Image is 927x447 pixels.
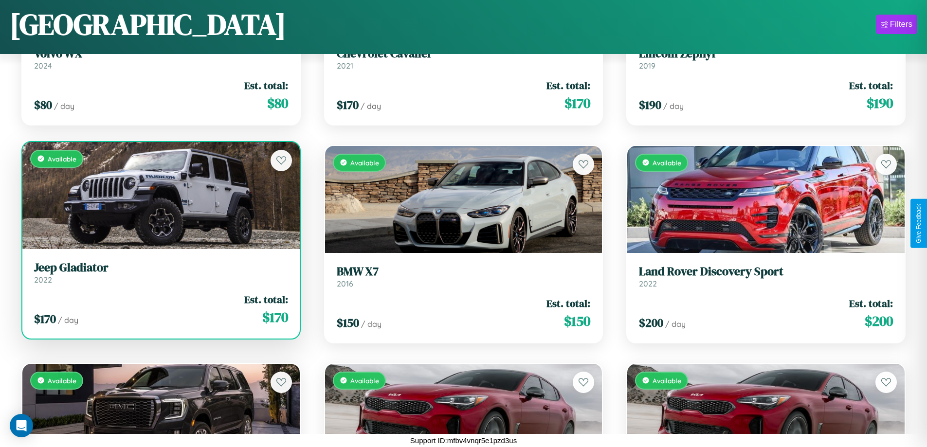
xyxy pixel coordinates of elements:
[34,275,52,285] span: 2022
[337,265,591,288] a: BMW X72016
[653,159,681,167] span: Available
[34,97,52,113] span: $ 80
[639,61,655,71] span: 2019
[915,204,922,243] div: Give Feedback
[54,101,74,111] span: / day
[337,47,591,71] a: Chevrolet Cavalier2021
[350,159,379,167] span: Available
[350,376,379,385] span: Available
[639,279,657,288] span: 2022
[34,47,288,71] a: Volvo WX2024
[890,19,912,29] div: Filters
[48,376,76,385] span: Available
[639,97,661,113] span: $ 190
[34,261,288,285] a: Jeep Gladiator2022
[337,61,353,71] span: 2021
[267,93,288,113] span: $ 80
[849,296,893,310] span: Est. total:
[867,93,893,113] span: $ 190
[58,315,78,325] span: / day
[546,78,590,92] span: Est. total:
[10,4,286,44] h1: [GEOGRAPHIC_DATA]
[34,47,288,61] h3: Volvo WX
[244,78,288,92] span: Est. total:
[663,101,684,111] span: / day
[639,265,893,279] h3: Land Rover Discovery Sport
[639,47,893,71] a: Lincoln Zephyr2019
[337,315,359,331] span: $ 150
[337,279,353,288] span: 2016
[34,261,288,275] h3: Jeep Gladiator
[48,155,76,163] span: Available
[639,265,893,288] a: Land Rover Discovery Sport2022
[564,311,590,331] span: $ 150
[34,61,52,71] span: 2024
[337,47,591,61] h3: Chevrolet Cavalier
[337,97,359,113] span: $ 170
[849,78,893,92] span: Est. total:
[410,434,517,447] p: Support ID: mfbv4vnqr5e1pzd3us
[244,292,288,306] span: Est. total:
[665,319,686,329] span: / day
[639,47,893,61] h3: Lincoln Zephyr
[262,307,288,327] span: $ 170
[546,296,590,310] span: Est. total:
[361,319,382,329] span: / day
[876,15,917,34] button: Filters
[865,311,893,331] span: $ 200
[337,265,591,279] h3: BMW X7
[10,414,33,437] div: Open Intercom Messenger
[639,315,663,331] span: $ 200
[361,101,381,111] span: / day
[653,376,681,385] span: Available
[34,311,56,327] span: $ 170
[564,93,590,113] span: $ 170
